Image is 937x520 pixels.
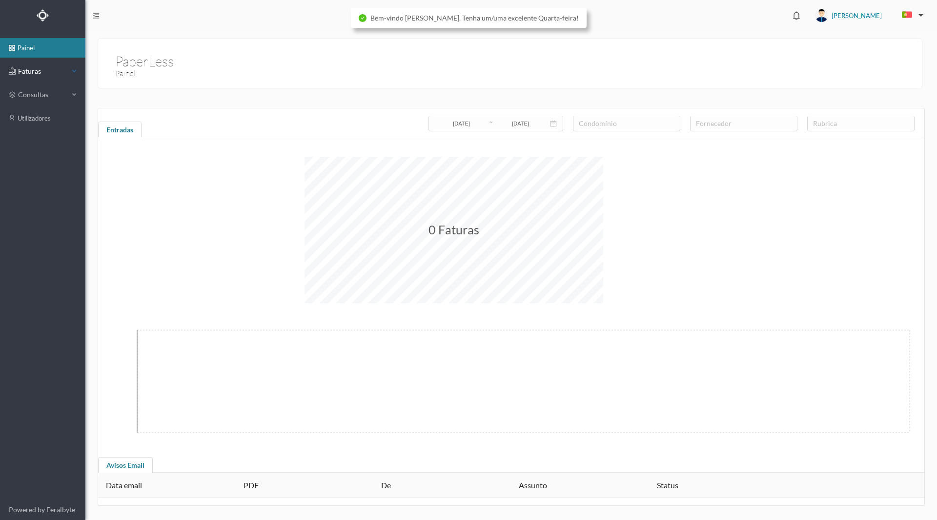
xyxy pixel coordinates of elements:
[16,66,69,76] span: Faturas
[428,222,479,237] span: 0 Faturas
[359,14,367,22] i: icon: check-circle
[815,9,828,22] img: user_titan3.af2715ee.jpg
[790,9,803,22] i: icon: bell
[550,120,557,127] i: icon: calendar
[37,9,49,21] img: Logo
[657,480,678,490] span: Status
[813,119,904,128] div: rubrica
[106,480,142,490] span: Data email
[493,118,548,129] input: Data final
[115,67,515,80] h3: Painel
[18,90,67,100] span: consultas
[434,118,489,129] input: Data inicial
[894,8,927,23] button: PT
[244,480,259,490] span: PDF
[370,14,579,22] span: Bem-vindo [PERSON_NAME]. Tenha um/uma excelente Quarta-feira!
[519,480,547,490] span: Assunto
[579,119,670,128] div: condomínio
[696,119,787,128] div: fornecedor
[381,480,391,490] span: De
[115,51,174,55] h1: PaperLess
[98,457,153,477] div: Avisos Email
[98,122,142,141] div: Entradas
[93,12,100,19] i: icon: menu-fold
